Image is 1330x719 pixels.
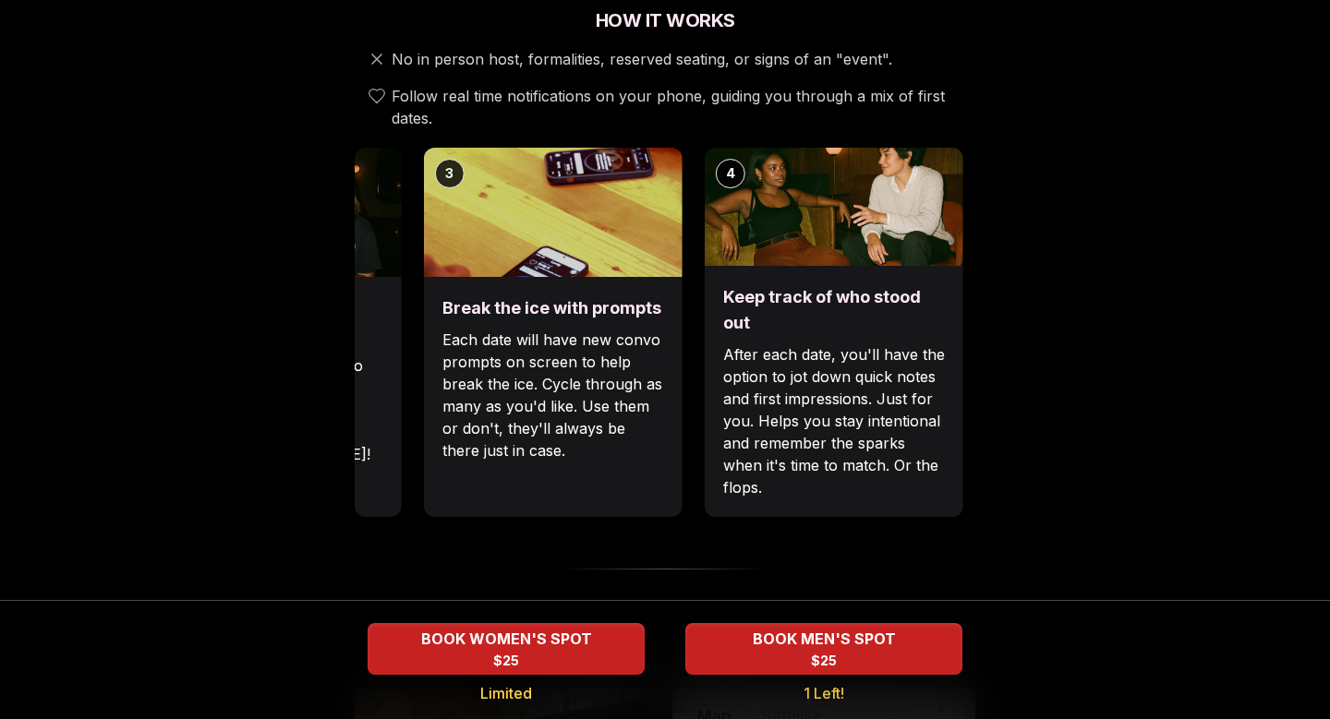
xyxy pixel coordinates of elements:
h2: How It Works [355,7,975,33]
h3: "Hey, are you [PERSON_NAME]?" [162,295,383,347]
span: Limited [480,682,532,704]
img: "Hey, are you Max?" [143,148,402,277]
p: Your phone tells you who to meet next—about every 10 minutes. Move freely, sit, stand, chat. It's... [162,354,383,465]
span: 1 Left! [804,682,844,704]
p: Each date will have new convo prompts on screen to help break the ice. Cycle through as many as y... [442,329,664,461]
span: $25 [811,652,837,670]
span: $25 [493,652,519,670]
button: BOOK MEN'S SPOT - 1 Left! [685,623,962,675]
h3: Keep track of who stood out [723,284,945,336]
span: Follow real time notifications on your phone, guiding you through a mix of first dates. [392,85,968,129]
span: BOOK MEN'S SPOT [749,628,900,650]
span: No in person host, formalities, reserved seating, or signs of an "event". [392,48,892,70]
button: BOOK WOMEN'S SPOT - Limited [368,623,645,675]
img: Keep track of who stood out [705,148,963,266]
p: After each date, you'll have the option to jot down quick notes and first impressions. Just for y... [723,343,945,498]
h3: Break the ice with prompts [442,295,664,321]
div: 4 [716,159,745,188]
div: 3 [435,159,465,188]
span: BOOK WOMEN'S SPOT [417,628,596,650]
img: Break the ice with prompts [424,148,683,277]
